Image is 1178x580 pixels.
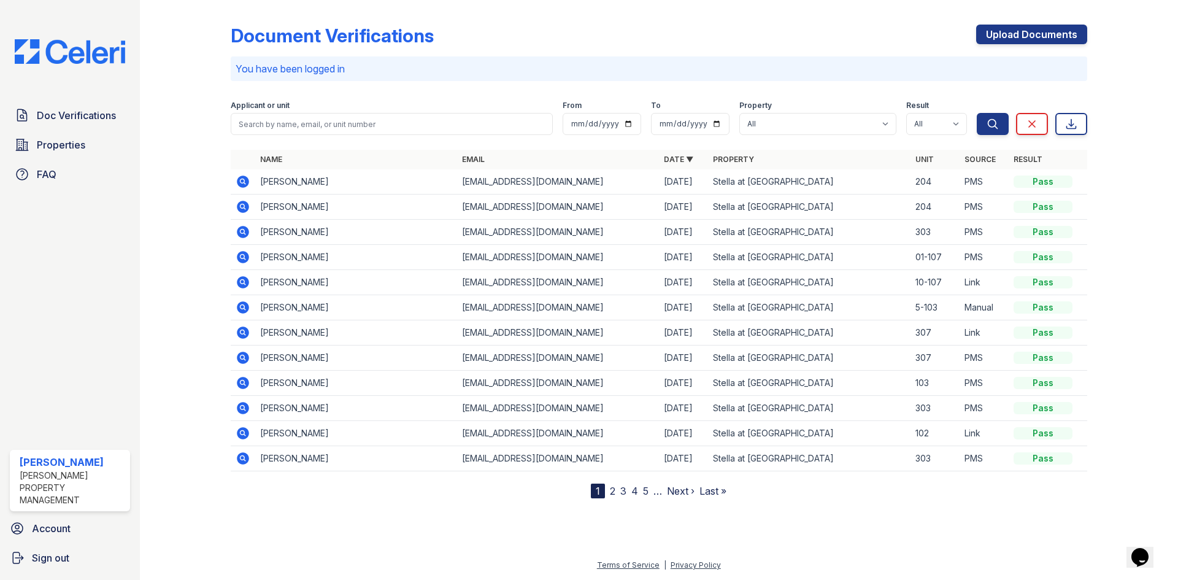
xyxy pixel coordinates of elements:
td: 102 [910,421,960,446]
a: Unit [915,155,934,164]
a: Sign out [5,546,135,570]
td: Stella at [GEOGRAPHIC_DATA] [708,245,910,270]
a: FAQ [10,162,130,187]
a: Date ▼ [664,155,693,164]
td: [DATE] [659,346,708,371]
td: PMS [960,169,1009,195]
label: Result [906,101,929,110]
td: [EMAIL_ADDRESS][DOMAIN_NAME] [457,446,659,471]
td: 103 [910,371,960,396]
td: 204 [910,195,960,220]
td: 10-107 [910,270,960,295]
td: [DATE] [659,220,708,245]
td: Stella at [GEOGRAPHIC_DATA] [708,371,910,396]
td: 01-107 [910,245,960,270]
td: [EMAIL_ADDRESS][DOMAIN_NAME] [457,371,659,396]
td: [PERSON_NAME] [255,446,457,471]
span: FAQ [37,167,56,182]
a: 2 [610,485,615,497]
a: Account [5,516,135,541]
td: [PERSON_NAME] [255,371,457,396]
a: Privacy Policy [671,560,721,570]
td: [DATE] [659,320,708,346]
td: PMS [960,220,1009,245]
td: [PERSON_NAME] [255,295,457,320]
div: Pass [1014,452,1072,465]
td: PMS [960,346,1009,371]
label: Property [739,101,772,110]
td: PMS [960,371,1009,396]
td: PMS [960,245,1009,270]
span: … [653,484,662,498]
td: [EMAIL_ADDRESS][DOMAIN_NAME] [457,421,659,446]
td: [EMAIL_ADDRESS][DOMAIN_NAME] [457,320,659,346]
div: Pass [1014,427,1072,439]
td: [DATE] [659,245,708,270]
div: [PERSON_NAME] Property Management [20,470,125,506]
td: Stella at [GEOGRAPHIC_DATA] [708,220,910,245]
td: Manual [960,295,1009,320]
div: Pass [1014,226,1072,238]
td: [EMAIL_ADDRESS][DOMAIN_NAME] [457,245,659,270]
div: [PERSON_NAME] [20,455,125,470]
td: PMS [960,396,1009,421]
div: Document Verifications [231,25,434,47]
td: 307 [910,346,960,371]
td: Stella at [GEOGRAPHIC_DATA] [708,346,910,371]
label: From [563,101,582,110]
a: Upload Documents [976,25,1087,44]
td: [EMAIL_ADDRESS][DOMAIN_NAME] [457,195,659,220]
td: [DATE] [659,169,708,195]
td: [EMAIL_ADDRESS][DOMAIN_NAME] [457,270,659,295]
span: Account [32,521,71,536]
td: Link [960,320,1009,346]
a: Next › [667,485,695,497]
a: Properties [10,133,130,157]
td: 303 [910,220,960,245]
div: Pass [1014,276,1072,288]
td: [DATE] [659,446,708,471]
td: Link [960,270,1009,295]
td: Stella at [GEOGRAPHIC_DATA] [708,320,910,346]
div: Pass [1014,301,1072,314]
td: 303 [910,396,960,421]
td: Link [960,421,1009,446]
div: | [664,560,666,570]
td: [DATE] [659,270,708,295]
td: [DATE] [659,195,708,220]
td: Stella at [GEOGRAPHIC_DATA] [708,421,910,446]
a: Last » [699,485,726,497]
td: PMS [960,446,1009,471]
td: 303 [910,446,960,471]
iframe: chat widget [1126,531,1166,568]
td: [PERSON_NAME] [255,320,457,346]
td: [PERSON_NAME] [255,169,457,195]
div: Pass [1014,176,1072,188]
td: [DATE] [659,396,708,421]
td: [DATE] [659,371,708,396]
td: [EMAIL_ADDRESS][DOMAIN_NAME] [457,295,659,320]
a: Terms of Service [597,560,660,570]
a: 5 [643,485,649,497]
td: 307 [910,320,960,346]
td: [PERSON_NAME] [255,421,457,446]
td: Stella at [GEOGRAPHIC_DATA] [708,195,910,220]
td: [PERSON_NAME] [255,195,457,220]
a: Email [462,155,485,164]
td: [PERSON_NAME] [255,346,457,371]
label: Applicant or unit [231,101,290,110]
div: Pass [1014,352,1072,364]
td: [PERSON_NAME] [255,220,457,245]
a: 3 [620,485,626,497]
td: Stella at [GEOGRAPHIC_DATA] [708,295,910,320]
td: 204 [910,169,960,195]
div: 1 [591,484,605,498]
td: [DATE] [659,421,708,446]
div: Pass [1014,327,1072,339]
a: Name [260,155,282,164]
label: To [651,101,661,110]
td: [PERSON_NAME] [255,396,457,421]
td: [PERSON_NAME] [255,270,457,295]
td: [DATE] [659,295,708,320]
